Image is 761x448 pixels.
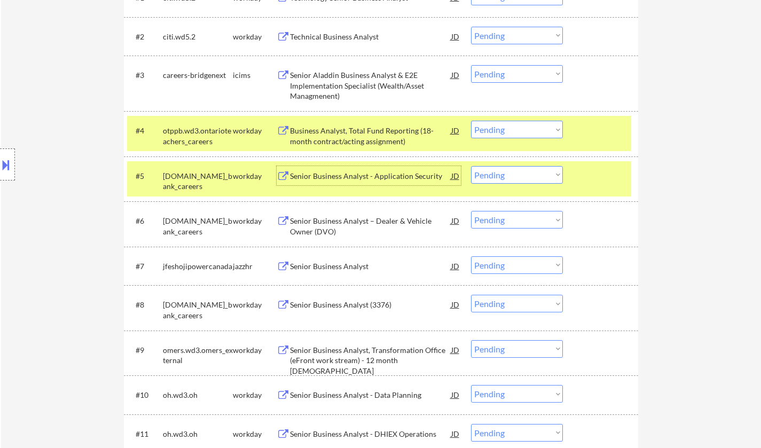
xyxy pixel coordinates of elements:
[136,345,154,356] div: #9
[233,171,277,182] div: workday
[233,70,277,81] div: icims
[136,261,154,272] div: #7
[290,429,451,439] div: Senior Business Analyst - DHIEX Operations
[136,300,154,310] div: #8
[290,300,451,310] div: Senior Business Analyst (3376)
[163,261,233,272] div: jfeshojipowercanada
[290,261,451,272] div: Senior Business Analyst
[450,121,461,140] div: JD
[233,429,277,439] div: workday
[450,424,461,443] div: JD
[136,32,154,42] div: #2
[163,300,233,320] div: [DOMAIN_NAME]_bank_careers
[233,125,277,136] div: workday
[136,390,154,400] div: #10
[450,166,461,185] div: JD
[450,340,461,359] div: JD
[233,216,277,226] div: workday
[163,32,233,42] div: citi.wd5.2
[163,171,233,192] div: [DOMAIN_NAME]_bank_careers
[450,65,461,84] div: JD
[290,345,451,376] div: Senior Business Analyst, Transformation Office (eFront work stream) - 12 month [DEMOGRAPHIC_DATA]
[290,390,451,400] div: Senior Business Analyst - Data Planning
[450,256,461,276] div: JD
[290,125,451,146] div: Business Analyst, Total Fund Reporting (18-month contract/acting assignment)
[450,295,461,314] div: JD
[163,216,233,237] div: [DOMAIN_NAME]_bank_careers
[233,32,277,42] div: workday
[450,211,461,230] div: JD
[233,345,277,356] div: workday
[233,261,277,272] div: jazzhr
[233,300,277,310] div: workday
[233,390,277,400] div: workday
[290,171,451,182] div: Senior Business Analyst - Application Security
[136,429,154,439] div: #11
[450,385,461,404] div: JD
[163,125,233,146] div: otppb.wd3.ontarioteachers_careers
[163,70,233,81] div: careers-bridgenext
[290,32,451,42] div: Technical Business Analyst
[163,429,233,439] div: oh.wd3.oh
[163,390,233,400] div: oh.wd3.oh
[450,27,461,46] div: JD
[290,216,451,237] div: Senior Business Analyst – Dealer & Vehicle Owner (DVO)
[290,70,451,101] div: Senior Aladdin Business Analyst & E2E Implementation Specialist (Wealth/Asset Managmenent)
[163,345,233,366] div: omers.wd3.omers_external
